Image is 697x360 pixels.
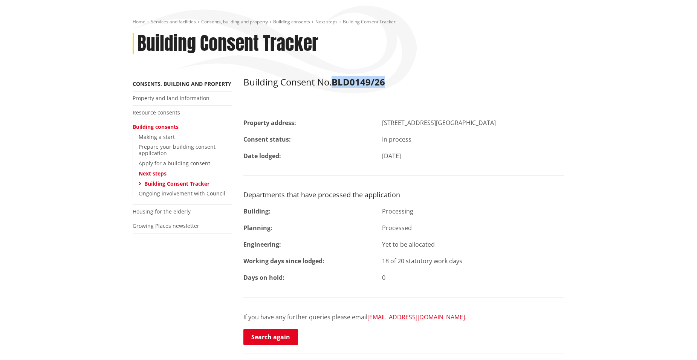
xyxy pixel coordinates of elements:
a: Property and land information [133,95,209,102]
strong: Date lodged: [243,152,281,160]
h1: Building Consent Tracker [138,33,318,55]
span: Building Consent Tracker [343,18,396,25]
strong: Working days since lodged: [243,257,324,265]
h2: Building Consent No. [243,77,564,88]
div: Processed [376,223,570,232]
iframe: Messenger Launcher [662,328,689,355]
a: Growing Places newsletter [133,222,199,229]
a: Housing for the elderly [133,208,191,215]
div: [STREET_ADDRESS][GEOGRAPHIC_DATA] [376,118,570,127]
nav: breadcrumb [133,19,564,25]
a: Building Consent Tracker [144,180,209,187]
a: Consents, building and property [133,80,231,87]
strong: BLD0149/26 [332,76,385,88]
a: Building consents [273,18,310,25]
a: Consents, building and property [201,18,268,25]
a: Ongoing involvement with Council [139,190,225,197]
h3: Departments that have processed the application [243,191,564,199]
a: Next steps [315,18,338,25]
a: [EMAIL_ADDRESS][DOMAIN_NAME] [367,313,465,321]
a: Building consents [133,123,179,130]
a: Apply for a building consent [139,160,210,167]
strong: Days on hold: [243,273,284,282]
a: Home [133,18,145,25]
div: 0 [376,273,570,282]
strong: Planning: [243,224,272,232]
a: Search again [243,329,298,345]
div: Processing [376,207,570,216]
div: In process [376,135,570,144]
p: If you have any further queries please email . [243,313,564,322]
a: Resource consents [133,109,180,116]
a: Next steps [139,170,167,177]
div: Yet to be allocated [376,240,570,249]
a: Making a start [139,133,175,140]
a: Prepare your building consent application [139,143,216,157]
div: 18 of 20 statutory work days [376,256,570,265]
strong: Property address: [243,119,296,127]
strong: Engineering: [243,240,281,249]
div: [DATE] [376,151,570,160]
strong: Consent status: [243,135,291,143]
strong: Building: [243,207,271,215]
a: Services and facilities [151,18,196,25]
